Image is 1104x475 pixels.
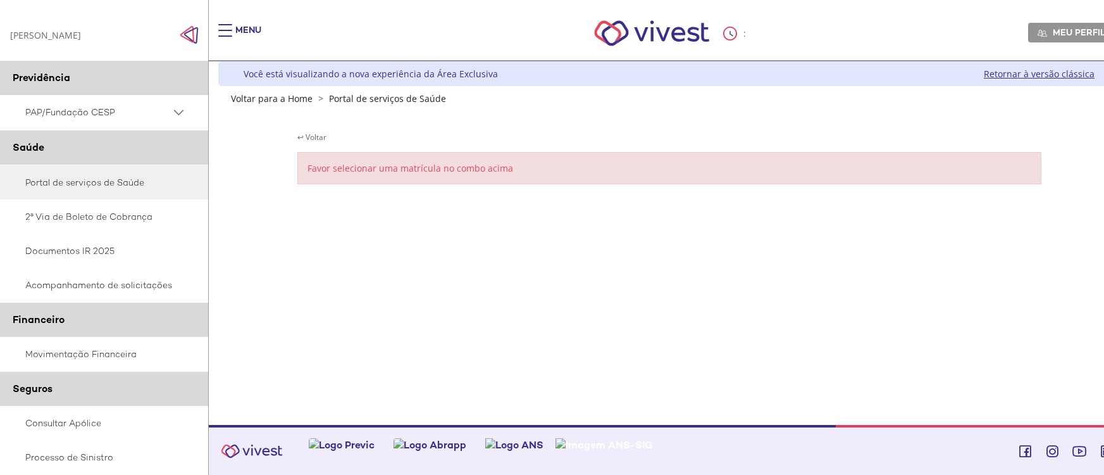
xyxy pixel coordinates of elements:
[244,68,498,80] div: Você está visualizando a nova experiência da Área Exclusiva
[297,116,1041,152] section: <span lang="pt-BR" dir="ltr">Visualizador do Conteúdo da Web</span>
[984,68,1095,80] a: Retornar à versão clássica
[309,438,375,452] img: Logo Previc
[180,25,199,44] img: Fechar menu
[235,24,261,49] div: Menu
[1038,28,1047,38] img: Meu perfil
[580,6,724,60] img: Vivest
[555,438,653,452] img: Imagem ANS-SIG
[13,382,53,395] span: Seguros
[214,437,290,465] img: Vivest
[723,27,748,41] div: :
[297,132,326,142] a: ↩ Voltar
[231,92,313,104] a: Voltar para a Home
[13,141,44,154] span: Saúde
[315,92,326,104] span: >
[329,92,446,104] a: Portal de serviços de Saúde
[180,25,199,44] span: Click to close side navigation.
[13,71,70,84] span: Previdência
[10,29,81,41] div: [PERSON_NAME]
[297,152,1041,184] div: Favor selecionar uma matrícula no combo acima
[485,438,543,452] img: Logo ANS
[394,438,466,452] img: Logo Abrapp
[297,152,1041,191] section: <span lang="pt-BR" dir="ltr">Funcesp - Novo Extrato Utilizacao Saude Portlet</span>
[25,104,171,120] span: PAP/Fundação CESP
[13,313,65,326] span: Financeiro
[209,425,1104,475] footer: Vivest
